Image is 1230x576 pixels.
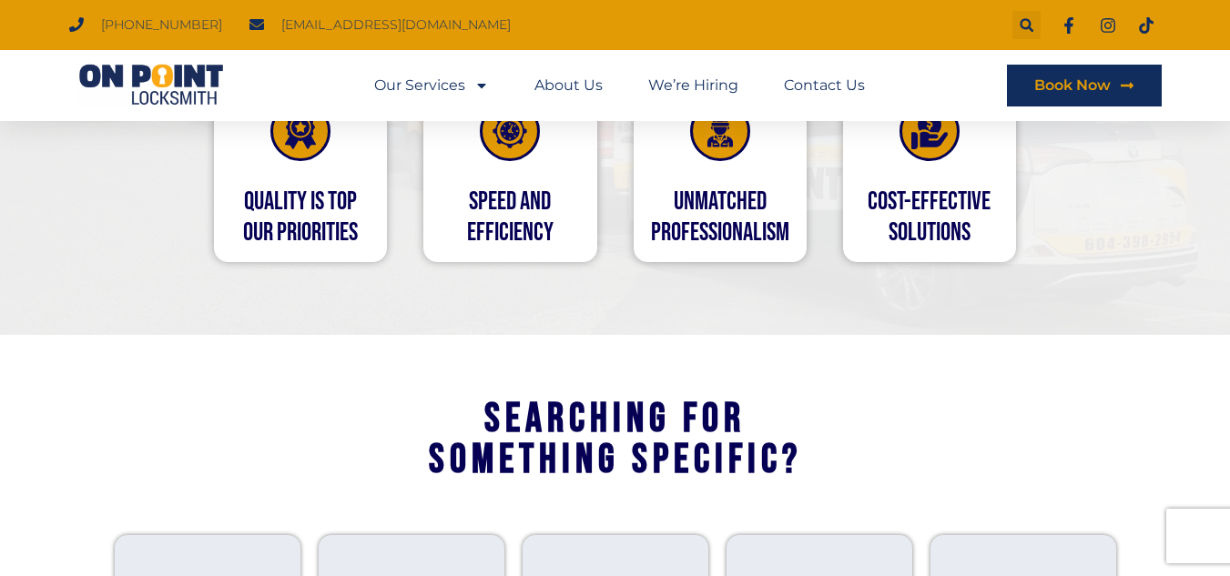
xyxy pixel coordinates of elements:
[1007,65,1162,106] a: Book Now
[374,65,865,106] nav: Menu
[635,187,806,248] h4: UNMATCHED PROFESSIONALISM
[784,65,865,106] a: Contact Us
[215,187,386,248] h4: QUALITY IS TOP OUR PRIORITIES
[534,65,603,106] a: About Us
[424,187,595,248] h4: SPEED and EFFICIENCY
[277,13,511,37] span: [EMAIL_ADDRESS][DOMAIN_NAME]
[1012,11,1041,39] div: Search
[374,65,489,106] a: Our Services
[844,187,1015,248] h4: COST-EFFECTIVE SOLUTIONS
[648,65,738,106] a: We’re Hiring
[106,399,1125,480] h2: Searching for Something Specific?
[1034,78,1111,93] span: Book Now
[97,13,222,37] span: [PHONE_NUMBER]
